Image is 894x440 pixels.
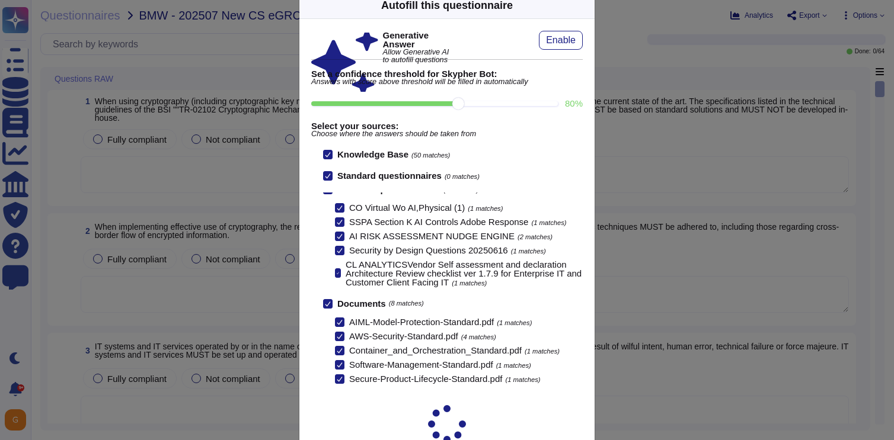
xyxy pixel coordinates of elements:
[337,299,386,308] b: Documents
[346,259,582,287] span: CL ANALYTICSVendor Self assessment and declaration Architecture Review checklist ver 1.7.9 for En...
[337,149,408,159] b: Knowledge Base
[461,333,496,341] span: (4 matches)
[349,374,502,384] span: Secure-Product-Lifecycle-Standard.pdf
[349,331,458,341] span: AWS-Security-Standard.pdf
[389,300,424,307] span: (8 matches)
[337,171,442,181] b: Standard questionnaires
[505,376,540,383] span: (1 matches)
[496,362,531,369] span: (1 matches)
[349,359,493,370] span: Software-Management-Standard.pdf
[349,317,494,327] span: AIML-Model-Protection-Standard.pdf
[311,130,583,138] span: Choose where the answers should be taken from
[565,99,583,108] label: 80 %
[452,280,487,287] span: (1 matches)
[311,78,583,86] span: Answers with score above threshold will be filled in automatically
[349,245,508,255] span: Security by Design Questions 20250616
[411,152,450,159] span: (50 matches)
[539,31,583,50] button: Enable
[518,233,553,240] span: (2 matches)
[511,248,546,255] span: (1 matches)
[445,173,480,180] span: (0 matches)
[383,49,450,64] span: Allow Generative AI to autofill questions
[349,217,528,227] span: SSPA Section K AI Controls Adobe Response
[349,345,522,355] span: Container_and_Orchestration_Standard.pdf
[531,219,566,226] span: (1 matches)
[497,319,532,326] span: (1 matches)
[311,69,583,78] b: Set a confidence threshold for Skypher Bot:
[349,231,515,241] span: AI RISK ASSESSMENT NUDGE ENGINE
[311,121,583,130] b: Select your sources:
[443,187,478,194] span: (6 matches)
[546,36,576,45] span: Enable
[383,31,450,49] b: Generative Answer
[525,348,560,355] span: (1 matches)
[349,203,465,213] span: CO Virtual Wo AI,Physical (1)
[468,205,503,212] span: (1 matches)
